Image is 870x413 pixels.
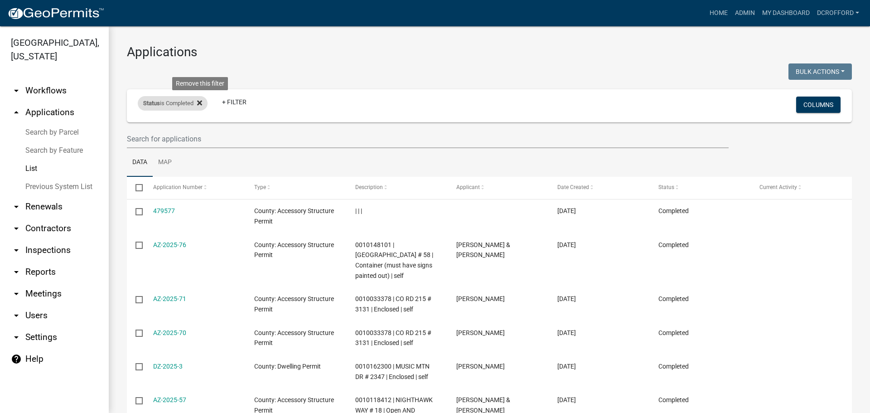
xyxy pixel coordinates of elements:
span: Ellen Wilcox [456,295,505,302]
span: 0010162300 | MUSIC MTN DR # 2347 | Enclosed | self [355,363,430,380]
span: 08/19/2025 [557,363,576,370]
span: Completed [658,241,689,248]
i: help [11,354,22,364]
span: 08/20/2025 [557,295,576,302]
a: Map [153,148,177,177]
span: County: Accessory Structure Permit [254,329,334,347]
a: My Dashboard [759,5,813,22]
i: arrow_drop_down [11,288,22,299]
span: Date Created [557,184,589,190]
span: Application Number [153,184,203,190]
a: Home [706,5,731,22]
button: Columns [796,97,841,113]
span: Completed [658,363,689,370]
span: 0010148101 | DUBLIN LANE # 58 | Container (must have signs painted out) | self [355,241,433,279]
span: County: Dwelling Permit [254,363,321,370]
a: AZ-2025-70 [153,329,186,336]
a: Data [127,148,153,177]
span: | | | [355,207,362,214]
i: arrow_drop_down [11,201,22,212]
div: is Completed [138,96,208,111]
datatable-header-cell: Date Created [549,177,650,199]
span: County: Accessory Structure Permit [254,295,334,313]
a: dcrofford [813,5,863,22]
span: Current Activity [759,184,797,190]
span: County: Accessory Structure Permit [254,207,334,225]
input: Search for applications [127,130,729,148]
span: Nedra Rutherford [456,363,505,370]
datatable-header-cell: Current Activity [751,177,852,199]
span: Robert & Joyce Mc Cain [456,241,510,259]
span: 0010033378 | CO RD 215 # 3131 | Enclosed | self [355,295,431,313]
span: 08/04/2025 [557,396,576,403]
span: Completed [658,295,689,302]
span: 08/28/2025 [557,241,576,248]
a: AZ-2025-57 [153,396,186,403]
span: 08/20/2025 [557,329,576,336]
span: 0010033378 | CO RD 215 # 3131 | Enclosed | self [355,329,431,347]
i: arrow_drop_down [11,332,22,343]
h3: Applications [127,44,852,60]
i: arrow_drop_down [11,267,22,277]
span: Applicant [456,184,480,190]
span: Status [143,100,160,107]
a: Admin [731,5,759,22]
span: Completed [658,207,689,214]
span: Type [254,184,266,190]
div: Remove this filter [172,77,228,90]
span: County: Accessory Structure Permit [254,241,334,259]
datatable-header-cell: Applicant [448,177,549,199]
button: Bulk Actions [788,63,852,80]
span: Completed [658,396,689,403]
span: 09/16/2025 [557,207,576,214]
span: Description [355,184,383,190]
datatable-header-cell: Type [245,177,346,199]
datatable-header-cell: Application Number [144,177,245,199]
span: Ellen Wilcox [456,329,505,336]
datatable-header-cell: Description [347,177,448,199]
i: arrow_drop_down [11,223,22,234]
a: 479577 [153,207,175,214]
span: Status [658,184,674,190]
i: arrow_drop_up [11,107,22,118]
i: arrow_drop_down [11,310,22,321]
i: arrow_drop_down [11,245,22,256]
datatable-header-cell: Status [650,177,751,199]
i: arrow_drop_down [11,85,22,96]
datatable-header-cell: Select [127,177,144,199]
span: Completed [658,329,689,336]
a: AZ-2025-71 [153,295,186,302]
a: + Filter [215,94,254,110]
a: DZ-2025-3 [153,363,183,370]
a: AZ-2025-76 [153,241,186,248]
